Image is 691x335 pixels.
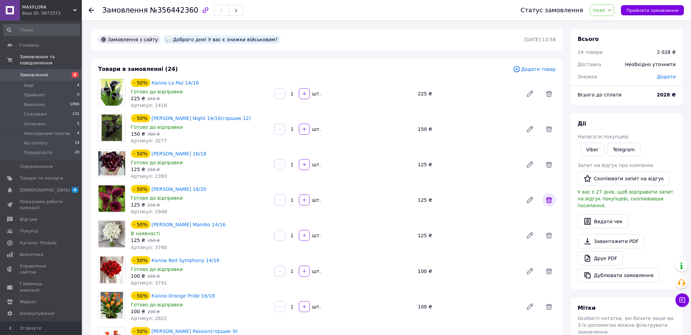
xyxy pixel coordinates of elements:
[578,120,586,127] span: Дії
[311,161,321,168] div: шт.
[542,122,556,136] span: Видалити
[152,80,199,86] a: Калла La Paz 14/16
[20,228,38,234] span: Покупці
[676,293,689,307] button: Чат з покупцем
[131,231,160,236] span: В наявності
[415,267,521,276] div: 100 ₴
[657,49,676,56] div: 2 028 ₴
[578,171,670,186] button: Скопіювати запит на відгук
[542,87,556,101] span: Видалити
[513,65,556,73] span: Додати товар
[152,293,215,299] a: Калла Orange Pride 16/18
[131,185,150,193] div: - 50%
[415,302,521,311] div: 100 ₴
[102,115,122,141] img: Калла Arabian Night 14/16(горшик 12)
[163,35,280,44] div: Доброго дня! У вас є знижки військовим?
[131,96,145,101] span: 225 ₴
[131,245,167,250] span: Артикул: 3740
[131,238,145,243] span: 125 ₴
[131,79,150,87] div: - 50%
[131,280,167,286] span: Артикул: 3741
[150,6,198,14] span: №356442360
[621,5,684,15] button: Прийняти замовлення
[152,116,251,121] a: [PERSON_NAME] Night 14/16(горшик 12)
[72,187,78,193] span: 4
[415,160,521,169] div: 125 ₴
[148,96,160,101] span: 450 ₴
[131,103,167,108] span: Артикул: 1418
[523,158,537,171] a: Редагувати
[131,167,145,172] span: 125 ₴
[148,274,160,279] span: 200 ₴
[152,186,207,192] a: [PERSON_NAME] 18/20
[311,90,321,97] div: шт.
[415,89,521,98] div: 225 ₴
[657,74,676,79] span: Додати
[578,214,629,229] button: Видати чек
[521,7,584,14] div: Статус замовлення
[523,193,537,207] a: Редагувати
[542,264,556,278] span: Видалити
[20,281,63,293] span: Гаманець компанії
[578,62,601,67] span: Доставка
[542,193,556,207] span: Видалити
[152,222,226,227] a: [PERSON_NAME] Mambo 14/16
[20,199,63,211] span: Показники роботи компанії
[523,122,537,136] a: Редагувати
[578,74,597,79] span: Знижка
[98,66,178,72] span: Товари в замовленні (24)
[131,267,183,272] span: Готово до відправки
[166,37,171,42] img: :speech_balloon:
[24,82,34,89] span: Нові
[523,87,537,101] a: Редагувати
[131,138,167,143] span: Артикул: 3277
[621,57,680,72] div: Необхідно уточнити
[311,268,321,275] div: шт.
[77,82,79,89] span: 4
[523,229,537,242] a: Редагувати
[24,102,45,108] span: Виконані
[578,251,623,265] a: Друк PDF
[3,24,80,36] input: Пошук
[542,158,556,171] span: Видалити
[578,92,622,97] span: Всього до сплати
[131,89,183,94] span: Готово до відправки
[523,300,537,314] a: Редагувати
[24,140,48,146] span: На оплату
[131,209,167,214] span: Артикул: 2948
[657,92,676,97] b: 2028 ₴
[20,299,37,305] span: Маркет
[131,114,150,122] div: - 50%
[98,35,161,44] div: Замовлення з сайту
[89,7,94,14] div: Повернутися назад
[131,309,145,314] span: 100 ₴
[20,216,37,223] span: Відгуки
[101,292,123,319] img: Калла Orange Pride 16/18
[20,240,57,246] span: Каталог ProSale
[20,263,63,275] span: Управління сайтом
[77,92,79,98] span: 0
[20,164,53,170] span: Повідомлення
[72,72,78,78] span: 4
[100,257,124,283] img: Калла Red Symphony 14/16
[131,273,145,279] span: 100 ₴
[24,150,52,156] span: Передплата
[311,197,321,203] div: шт.
[77,131,79,137] span: 4
[542,300,556,314] span: Видалити
[75,140,79,146] span: 14
[131,202,145,208] span: 125 ₴
[20,187,70,193] span: [DEMOGRAPHIC_DATA]
[311,232,321,239] div: шт.
[20,42,39,48] span: Головна
[152,258,220,263] a: Калла Red Symphony 14/16
[542,229,556,242] span: Видалити
[20,175,63,181] span: Товари та послуги
[99,151,125,176] img: Калла Valencia 16/18
[131,292,150,300] div: - 50%
[22,10,82,16] div: Ваш ID: 3873373
[578,49,603,55] span: 24 товари
[578,234,645,248] a: Завантажити PDF
[578,305,596,311] span: Мітки
[75,150,79,156] span: 20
